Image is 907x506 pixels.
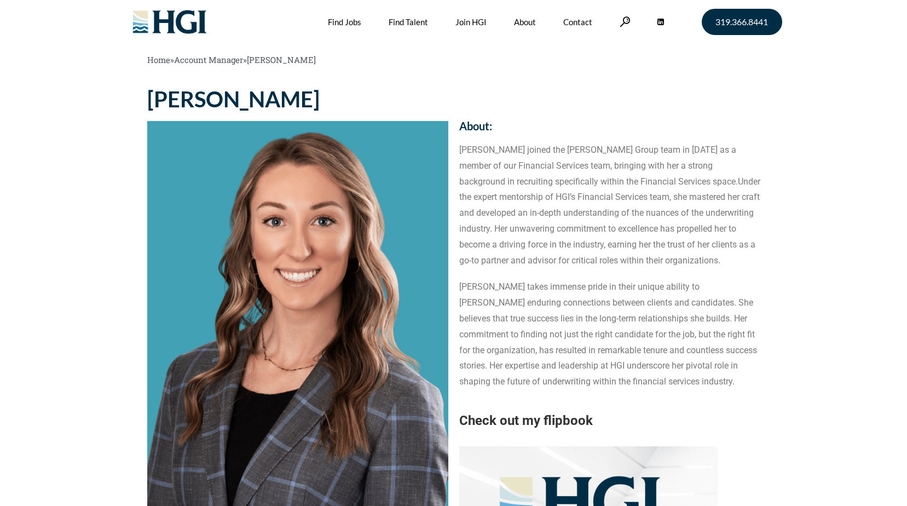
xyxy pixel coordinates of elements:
[702,9,782,35] a: 319.366.8441
[459,142,760,268] p: [PERSON_NAME] joined the [PERSON_NAME] Group team in [DATE] as a member of our Financial Services...
[620,16,631,27] a: Search
[459,176,760,266] span: Under the expert mentorship of HGI’s Financial Services team, she mastered her craft and develope...
[174,54,243,65] a: Account Manager
[459,281,757,387] span: [PERSON_NAME] takes immense pride in their unique ability to [PERSON_NAME] enduring connections b...
[459,88,760,99] h2: Contact:
[247,54,316,65] span: [PERSON_NAME]
[147,88,448,110] h1: [PERSON_NAME]
[147,54,316,65] span: » »
[459,413,593,428] a: Check out my flipbook
[715,18,768,26] span: 319.366.8441
[459,120,760,131] h2: About:
[147,54,170,65] a: Home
